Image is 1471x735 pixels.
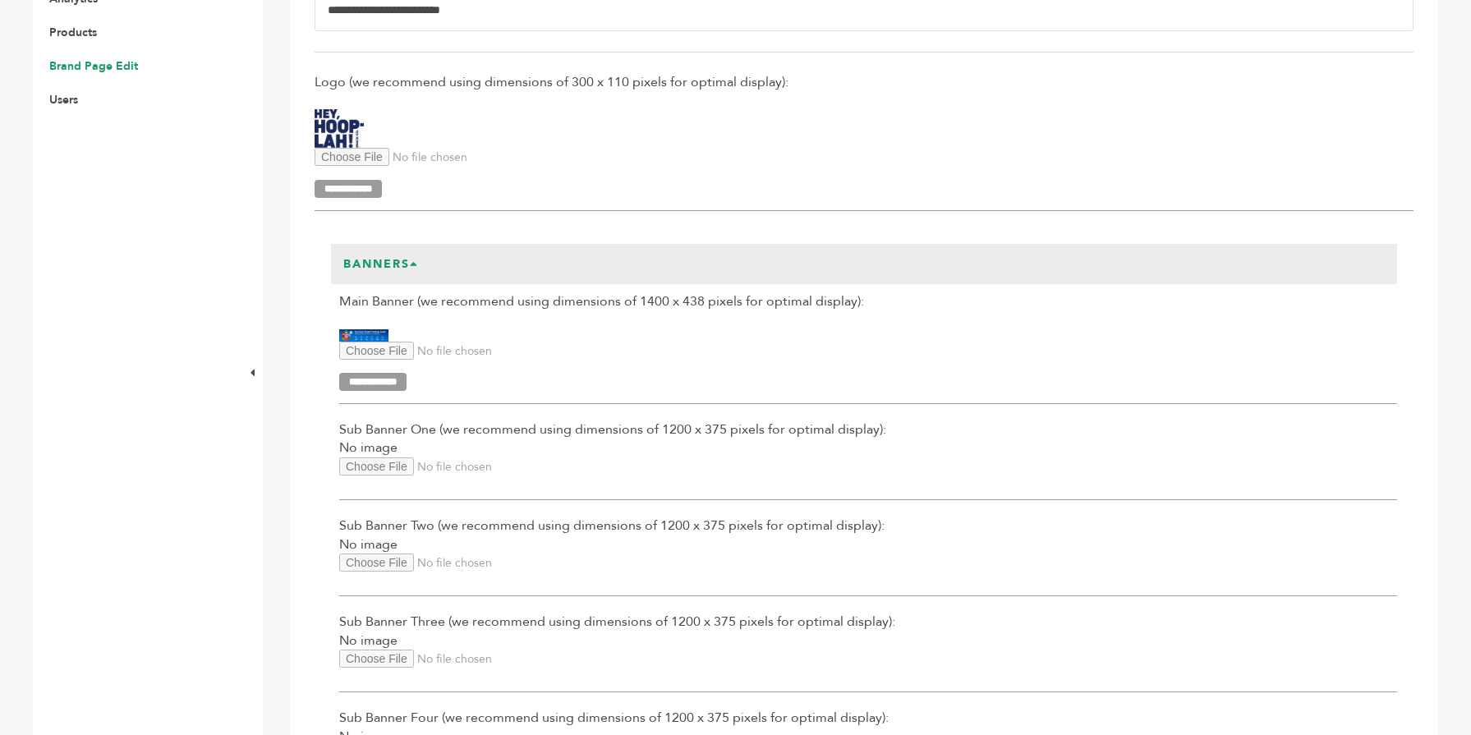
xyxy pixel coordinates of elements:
h3: Banners [331,244,431,285]
img: Hey, HOOPLAH! [339,329,388,342]
div: No image [339,517,1397,596]
img: Hey, HOOPLAH! [315,109,364,148]
span: Sub Banner One (we recommend using dimensions of 1200 x 375 pixels for optimal display): [339,420,1397,439]
span: Sub Banner Three (we recommend using dimensions of 1200 x 375 pixels for optimal display): [339,613,1397,631]
div: No image [339,613,1397,692]
span: Sub Banner Four (we recommend using dimensions of 1200 x 375 pixels for optimal display): [339,709,1397,727]
div: No image [339,420,1397,500]
span: Main Banner (we recommend using dimensions of 1400 x 438 pixels for optimal display): [339,292,1397,310]
span: Logo (we recommend using dimensions of 300 x 110 pixels for optimal display): [315,73,1414,91]
a: Products [49,25,97,40]
span: Sub Banner Two (we recommend using dimensions of 1200 x 375 pixels for optimal display): [339,517,1397,535]
a: Brand Page Edit [49,58,138,74]
a: Users [49,92,78,108]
